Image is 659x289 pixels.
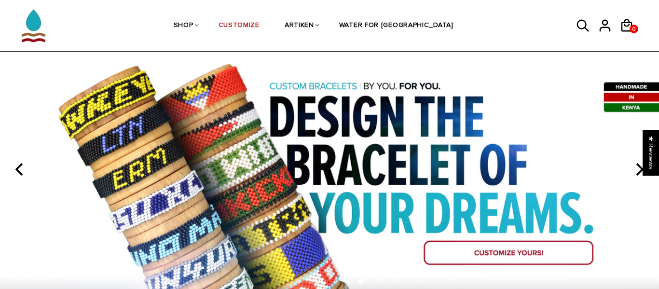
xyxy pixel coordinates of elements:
[10,159,31,180] button: previous
[219,0,260,52] a: CUSTOMIZE
[339,0,453,52] a: WATER FOR [GEOGRAPHIC_DATA]
[285,0,314,52] a: ARTIKEN
[630,23,638,35] span: 0
[628,159,649,180] button: next
[630,25,638,33] a: 0
[643,130,659,176] div: Click to open Judge.me floating reviews tab
[174,0,193,52] a: SHOP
